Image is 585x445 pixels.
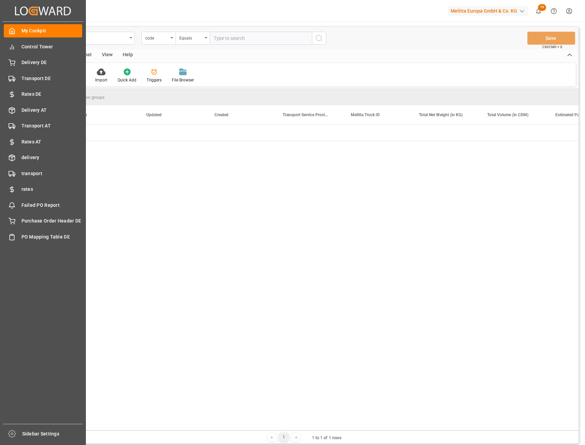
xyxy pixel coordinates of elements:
[21,217,82,225] span: Purchase Order Header DE
[4,72,82,85] a: Transport DE
[4,119,82,133] a: Transport AT
[21,122,82,129] span: Transport AT
[141,32,176,45] button: open menu
[118,77,136,83] div: Quick Add
[538,4,546,11] span: 19
[4,214,82,228] a: Purchase Order Header DE
[4,103,82,117] a: Delivery AT
[419,112,463,117] span: Total Net Weight (in KG)
[448,6,528,16] div: Melitta Europa GmbH & Co. KG
[4,183,82,196] a: rates
[146,112,162,117] span: Updated
[312,32,326,45] button: search button
[210,32,312,45] input: Type to search
[21,107,82,114] span: Delivery AT
[95,77,107,83] div: Import
[21,91,82,98] span: Rates DE
[4,56,82,69] a: Delivery DE
[283,112,328,117] span: Transport Service Provider
[4,24,82,37] a: My Cockpit
[22,430,83,438] span: Sidebar Settings
[21,233,82,241] span: PO Mapping Table DE
[21,202,82,209] span: Failed PO Report
[4,135,82,148] a: Rates AT
[147,77,162,83] div: Triggers
[546,3,561,19] button: Help Center
[21,27,82,34] span: My Cockpit
[21,170,82,177] span: transport
[21,75,82,82] span: Transport DE
[4,151,82,164] a: delivery
[4,198,82,212] a: Failed PO Report
[312,434,342,441] div: 1 to 1 of 1 rows
[531,3,546,19] button: show 19 new notifications
[487,112,528,117] span: Total Volume (in CDM)
[4,40,82,53] a: Control Tower
[145,33,168,41] div: code
[176,32,210,45] button: open menu
[448,4,531,17] button: Melitta Europa GmbH & Co. KG
[527,32,575,45] button: Save
[172,77,194,83] div: File Browser
[179,33,202,41] div: Equals
[351,112,380,117] span: Melitta Truck ID
[118,49,138,61] div: Help
[4,167,82,180] a: transport
[21,43,82,50] span: Control Tower
[21,154,82,161] span: delivery
[21,138,82,145] span: Rates AT
[214,112,228,117] span: Created
[280,433,288,442] div: 1
[97,49,118,61] div: View
[542,44,562,49] span: Ctrl/CMD + S
[21,59,82,66] span: Delivery DE
[4,230,82,243] a: PO Mapping Table DE
[4,88,82,101] a: Rates DE
[21,186,82,193] span: rates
